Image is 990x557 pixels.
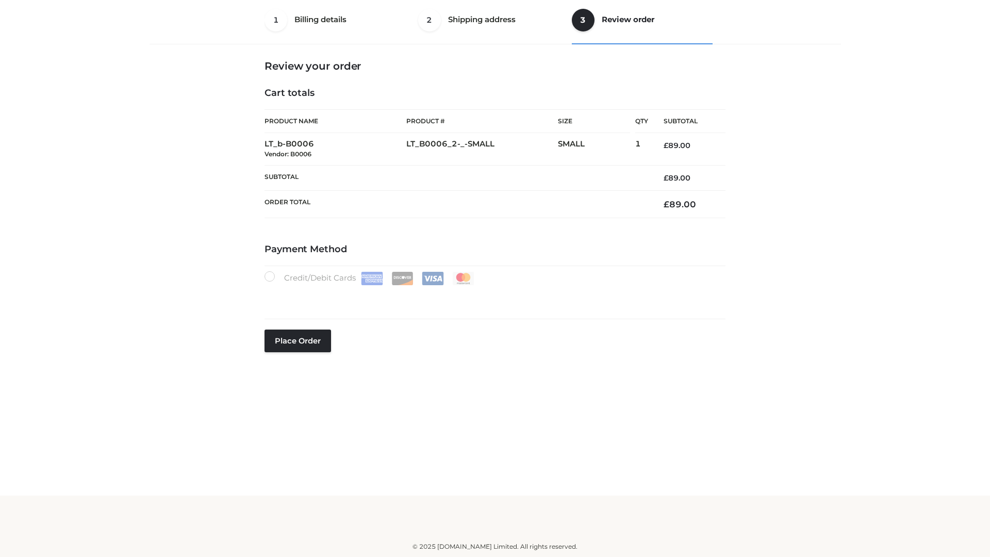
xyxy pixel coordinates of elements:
[406,109,558,133] th: Product #
[664,199,669,209] span: £
[153,542,837,552] div: © 2025 [DOMAIN_NAME] Limited. All rights reserved.
[265,60,725,72] h3: Review your order
[664,141,690,150] bdi: 89.00
[265,271,475,285] label: Credit/Debit Cards
[265,330,331,352] button: Place order
[265,165,648,190] th: Subtotal
[452,272,474,285] img: Mastercard
[406,133,558,166] td: LT_B0006_2-_-SMALL
[265,244,725,255] h4: Payment Method
[558,133,635,166] td: SMALL
[361,272,383,285] img: Amex
[265,133,406,166] td: LT_b-B0006
[422,272,444,285] img: Visa
[664,173,690,183] bdi: 89.00
[558,110,630,133] th: Size
[265,88,725,99] h4: Cart totals
[664,173,668,183] span: £
[265,150,311,158] small: Vendor: B0006
[664,141,668,150] span: £
[635,133,648,166] td: 1
[271,290,719,301] iframe: Secure card payment input frame
[265,191,648,218] th: Order Total
[635,109,648,133] th: Qty
[391,272,414,285] img: Discover
[664,199,696,209] bdi: 89.00
[265,109,406,133] th: Product Name
[648,110,725,133] th: Subtotal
